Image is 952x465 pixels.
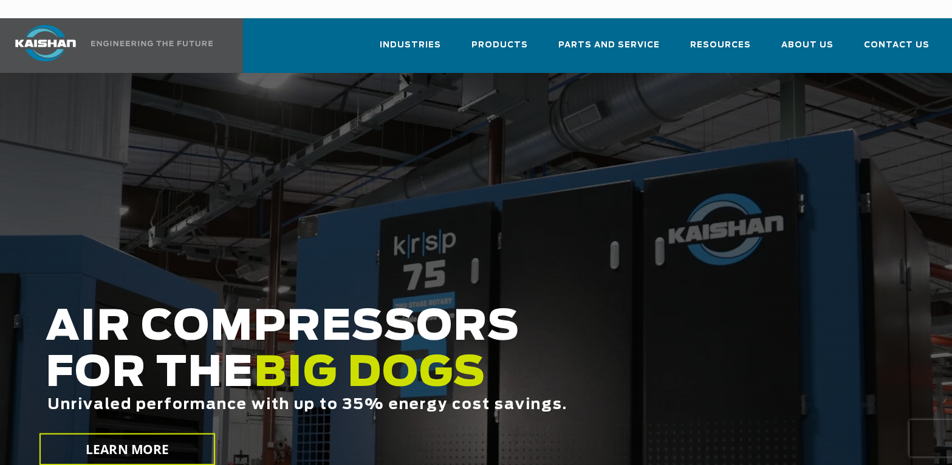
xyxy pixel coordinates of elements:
[690,38,751,52] span: Resources
[558,29,660,71] a: Parts and Service
[558,38,660,52] span: Parts and Service
[471,29,528,71] a: Products
[781,29,834,71] a: About Us
[47,398,567,412] span: Unrivaled performance with up to 35% energy cost savings.
[380,29,441,71] a: Industries
[254,353,486,394] span: BIG DOGS
[690,29,751,71] a: Resources
[86,441,169,458] span: LEARN MORE
[91,41,213,46] img: Engineering the future
[380,38,441,52] span: Industries
[864,29,930,71] a: Contact Us
[864,38,930,52] span: Contact Us
[781,38,834,52] span: About Us
[471,38,528,52] span: Products
[46,305,761,451] h2: AIR COMPRESSORS FOR THE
